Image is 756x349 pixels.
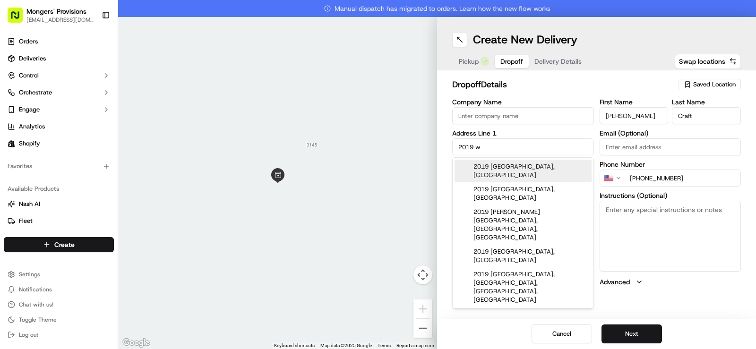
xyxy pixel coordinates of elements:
p: Welcome 👋 [9,38,172,53]
button: Log out [4,328,114,341]
div: 2019 [GEOGRAPHIC_DATA], [GEOGRAPHIC_DATA] [455,245,592,267]
span: Notifications [19,286,52,293]
div: Suggestions [452,157,594,308]
button: Cancel [532,324,592,343]
div: Start new chat [43,90,155,100]
label: Email (Optional) [600,130,741,136]
img: 1736555255976-a54dd68f-1ca7-489b-9aae-adbdc363a1c4 [19,172,26,180]
span: Swap locations [679,57,725,66]
span: Deliveries [19,54,46,63]
span: Manual dispatch has migrated to orders. Learn how the new flow works [324,4,550,13]
span: Nash AI [19,200,40,208]
button: Engage [4,102,114,117]
input: Enter last name [672,107,741,124]
span: Delivery Details [534,57,582,66]
span: Shopify [19,139,40,148]
a: Powered byPylon [67,234,114,241]
button: Notifications [4,283,114,296]
label: Last Name [672,99,741,105]
img: 1736555255976-a54dd68f-1ca7-489b-9aae-adbdc363a1c4 [19,147,26,154]
div: 2019 [GEOGRAPHIC_DATA], [GEOGRAPHIC_DATA] [455,182,592,205]
button: Keyboard shortcuts [274,342,315,349]
button: Nash AI [4,196,114,212]
span: • [103,146,106,154]
button: Chat with us! [4,298,114,311]
div: 📗 [9,212,17,220]
button: Orchestrate [4,85,114,100]
span: Knowledge Base [19,211,72,221]
a: 💻API Documentation [76,207,155,224]
span: Pylon [94,234,114,241]
button: Start new chat [161,93,172,104]
span: Orders [19,37,38,46]
div: 💻 [80,212,87,220]
span: API Documentation [89,211,152,221]
span: Dropoff [500,57,523,66]
input: Got a question? Start typing here... [25,61,170,71]
a: Deliveries [4,51,114,66]
div: 2019 [GEOGRAPHIC_DATA], [GEOGRAPHIC_DATA], [GEOGRAPHIC_DATA], [GEOGRAPHIC_DATA] [455,267,592,307]
button: Toggle Theme [4,313,114,326]
span: [PERSON_NAME] [29,172,77,179]
span: Engage [19,105,40,114]
span: Settings [19,271,40,278]
div: Favorites [4,159,114,174]
label: Advanced [600,277,630,287]
button: Swap locations [675,54,741,69]
button: Saved Location [679,78,741,91]
img: Nash [9,9,28,28]
a: Analytics [4,119,114,134]
label: Company Name [452,99,594,105]
div: Past conversations [9,123,63,130]
input: Enter email address [600,138,741,155]
div: We're available if you need us! [43,100,130,107]
input: Enter address [452,138,594,155]
span: Saved Location [693,80,736,89]
a: Open this area in Google Maps (opens a new window) [120,337,152,349]
button: Mongers' Provisions[EMAIL_ADDRESS][DOMAIN_NAME] [4,4,98,26]
button: [EMAIL_ADDRESS][DOMAIN_NAME] [26,16,94,24]
img: Grace Nketiah [9,163,25,178]
span: Chat with us! [19,301,53,308]
button: Create [4,237,114,252]
img: Shopify logo [8,140,15,147]
button: Zoom out [413,319,432,338]
span: Pickup [459,57,479,66]
span: [DATE] [84,172,103,179]
span: Toggle Theme [19,316,57,323]
span: Create [54,240,75,249]
h2: dropoff Details [452,78,673,91]
button: Advanced [600,277,741,287]
span: • [78,172,82,179]
button: Settings [4,268,114,281]
span: Orchestrate [19,88,52,97]
a: Fleet [8,217,110,225]
div: 2019 [PERSON_NAME][GEOGRAPHIC_DATA], [GEOGRAPHIC_DATA], [GEOGRAPHIC_DATA] [455,205,592,245]
label: First Name [600,99,669,105]
img: 1736555255976-a54dd68f-1ca7-489b-9aae-adbdc363a1c4 [9,90,26,107]
span: Control [19,71,39,80]
a: 📗Knowledge Base [6,207,76,224]
span: Map data ©2025 Google [320,343,372,348]
a: Shopify [4,136,114,151]
button: See all [146,121,172,132]
input: Enter first name [600,107,669,124]
button: Control [4,68,114,83]
label: Address Line 1 [452,130,594,136]
a: Terms (opens in new tab) [378,343,391,348]
button: Next [601,324,662,343]
button: Map camera controls [413,265,432,284]
div: Available Products [4,181,114,196]
img: Wisdom Oko [9,137,25,156]
img: Google [120,337,152,349]
button: Mongers' Provisions [26,7,86,16]
span: Log out [19,331,38,339]
span: Fleet [19,217,33,225]
input: Enter company name [452,107,594,124]
a: Report a map error [396,343,434,348]
span: [DATE] [108,146,127,154]
span: Analytics [19,122,45,131]
a: Orders [4,34,114,49]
